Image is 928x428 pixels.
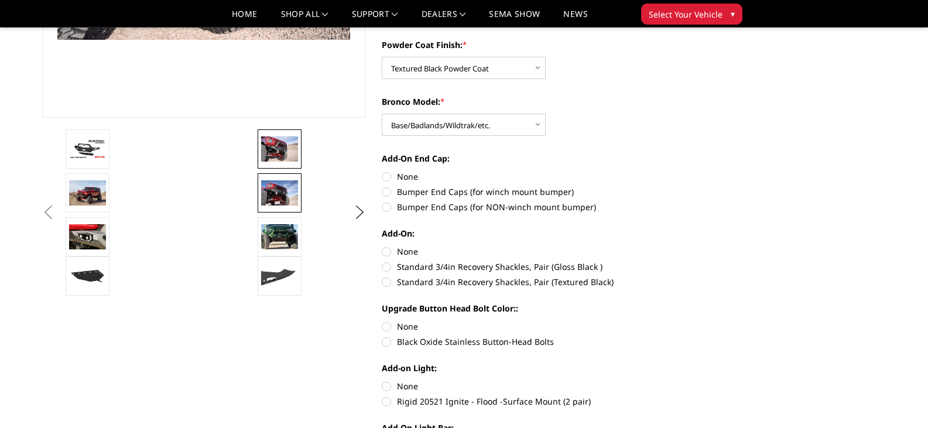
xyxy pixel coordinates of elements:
label: Bronco Model: [382,95,705,108]
label: Bumper End Caps (for NON-winch mount bumper) [382,201,705,213]
label: Upgrade Button Head Bolt Color:: [382,302,705,314]
a: Support [352,10,398,27]
label: None [382,245,705,258]
label: Add-on Light: [382,362,705,374]
label: Add-On: [382,227,705,239]
iframe: Chat Widget [869,372,928,428]
a: SEMA Show [489,10,540,27]
a: News [563,10,587,27]
a: Dealers [422,10,466,27]
label: None [382,320,705,333]
label: None [382,380,705,392]
a: Home [232,10,257,27]
a: shop all [281,10,328,27]
label: Add-On End Cap: [382,152,705,165]
label: Standard 3/4in Recovery Shackles, Pair (Gloss Black ) [382,261,705,273]
label: Powder Coat Finish: [382,39,705,51]
label: None [382,170,705,183]
span: Select Your Vehicle [649,8,722,20]
button: Select Your Vehicle [641,4,742,25]
img: Bronco Baja Front (winch mount) [261,136,298,161]
label: Rigid 20521 Ignite - Flood -Surface Mount (2 pair) [382,395,705,408]
img: Bolt-on end cap. Widens your Bronco bumper to match the factory fender flares. [261,266,298,287]
img: Bronco Baja Front (winch mount) [261,180,298,205]
label: Standard 3/4in Recovery Shackles, Pair (Textured Black) [382,276,705,288]
label: Bumper End Caps (for winch mount bumper) [382,186,705,198]
img: Bronco Baja Front (winch mount) [69,180,106,205]
img: Relocates Front Parking Sensors & Accepts Rigid LED Lights Ignite Series [69,224,106,249]
button: Previous [40,204,57,221]
button: Next [351,204,368,221]
span: ▾ [731,8,735,20]
img: Bronco Baja Front (winch mount) [261,224,298,249]
img: Bodyguard Ford Bronco [69,139,106,159]
img: Reinforced Steel Bolt-On Skid Plate, included with all purchases [69,266,106,287]
label: Black Oxide Stainless Button-Head Bolts [382,335,705,348]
